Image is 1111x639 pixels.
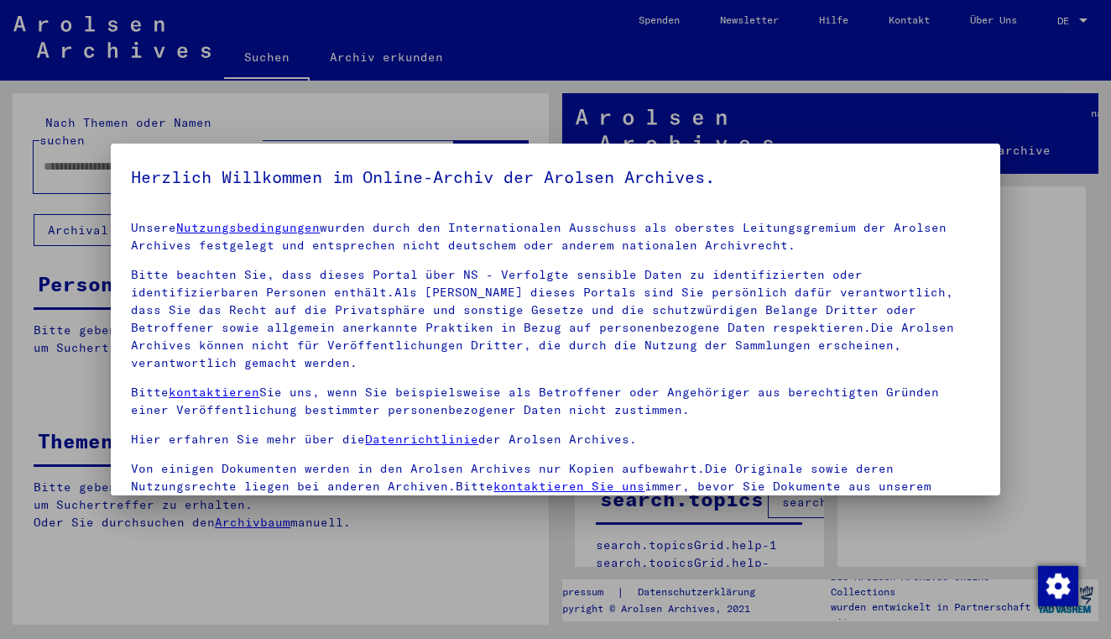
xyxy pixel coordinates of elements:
a: Datenrichtlinie [365,432,478,447]
img: Zustimmung ändern [1038,566,1078,606]
p: Von einigen Dokumenten werden in den Arolsen Archives nur Kopien aufbewahrt.Die Originale sowie d... [131,460,979,513]
a: Nutzungsbedingungen [176,220,320,235]
p: Unsere wurden durch den Internationalen Ausschuss als oberstes Leitungsgremium der Arolsen Archiv... [131,219,979,254]
a: kontaktieren Sie uns [493,479,644,494]
div: Zustimmung ändern [1037,565,1077,605]
p: Hier erfahren Sie mehr über die der Arolsen Archives. [131,431,979,448]
h5: Herzlich Willkommen im Online-Archiv der Arolsen Archives. [131,164,979,191]
p: Bitte beachten Sie, dass dieses Portal über NS - Verfolgte sensible Daten zu identifizierten oder... [131,266,979,372]
p: Bitte Sie uns, wenn Sie beispielsweise als Betroffener oder Angehöriger aus berechtigten Gründen ... [131,384,979,419]
a: kontaktieren [169,385,259,400]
